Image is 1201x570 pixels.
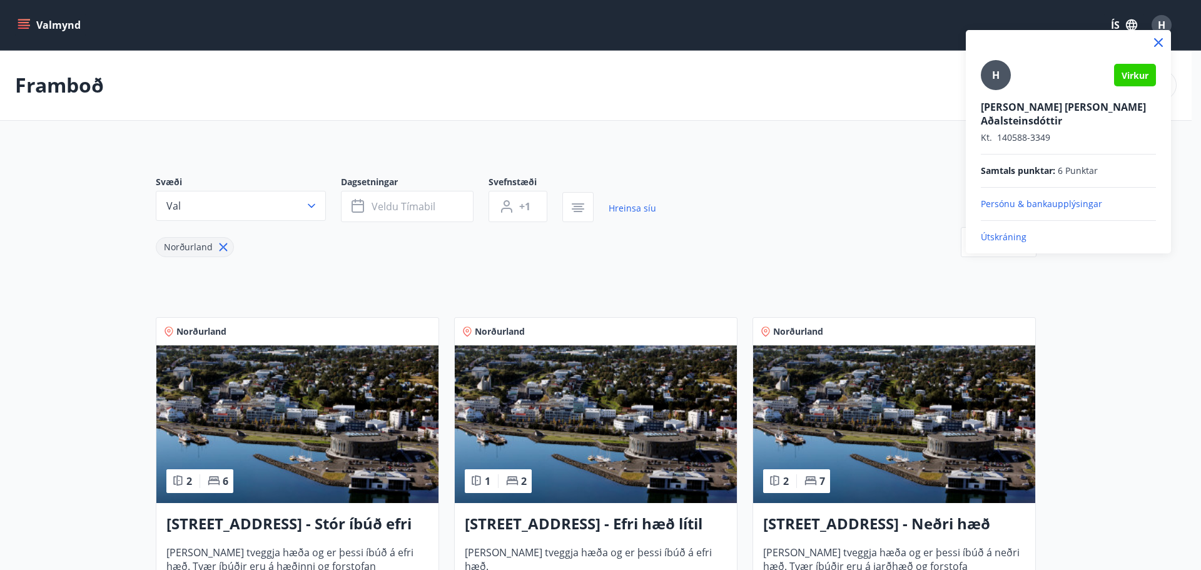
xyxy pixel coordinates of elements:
[992,68,1000,82] span: H
[981,165,1055,177] span: Samtals punktar :
[981,131,992,143] span: Kt.
[981,231,1156,243] p: Útskráning
[1122,69,1148,81] span: Virkur
[981,100,1156,128] p: [PERSON_NAME] [PERSON_NAME] Aðalsteinsdóttir
[981,198,1156,210] p: Persónu & bankaupplýsingar
[1058,165,1098,177] span: 6 Punktar
[981,131,1156,144] p: 140588-3349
